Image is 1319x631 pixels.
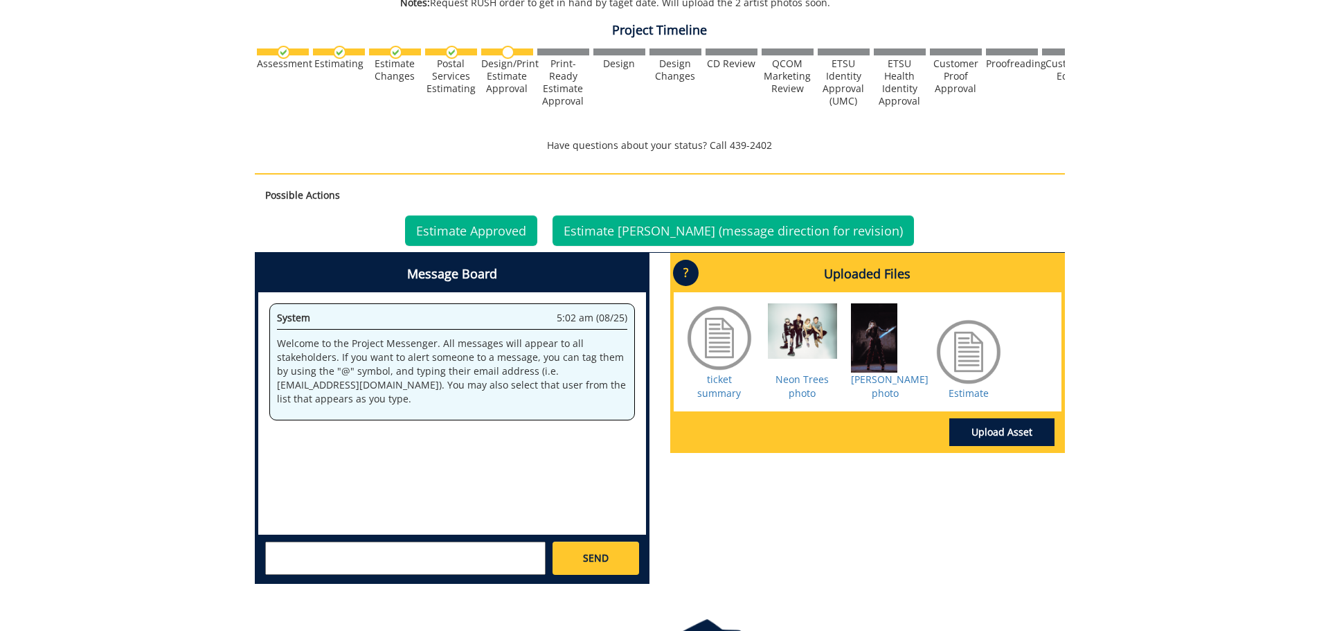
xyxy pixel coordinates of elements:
[481,57,533,95] div: Design/Print Estimate Approval
[405,215,537,246] a: Estimate Approved
[255,24,1065,37] h4: Project Timeline
[258,256,646,292] h4: Message Board
[583,551,609,565] span: SEND
[265,188,340,202] strong: Possible Actions
[553,215,914,246] a: Estimate [PERSON_NAME] (message direction for revision)
[1042,57,1094,82] div: Customer Edits
[674,256,1061,292] h4: Uploaded Files
[425,57,477,95] div: Postal Services Estimating
[333,46,346,59] img: checkmark
[986,57,1038,70] div: Proofreading
[557,311,627,325] span: 5:02 am (08/25)
[697,373,741,400] a: ticket summary
[593,57,645,70] div: Design
[445,46,458,59] img: checkmark
[851,373,928,400] a: [PERSON_NAME] photo
[818,57,870,107] div: ETSU Identity Approval (UMC)
[949,386,989,400] a: Estimate
[762,57,814,95] div: QCOM Marketing Review
[949,418,1055,446] a: Upload Asset
[673,260,699,286] p: ?
[389,46,402,59] img: checkmark
[706,57,757,70] div: CD Review
[277,311,310,324] span: System
[553,542,638,575] a: SEND
[501,46,514,59] img: no
[537,57,589,107] div: Print-Ready Estimate Approval
[874,57,926,107] div: ETSU Health Identity Approval
[277,46,290,59] img: checkmark
[930,57,982,95] div: Customer Proof Approval
[257,57,309,70] div: Assessment
[775,373,829,400] a: Neon Trees photo
[649,57,701,82] div: Design Changes
[265,542,546,575] textarea: messageToSend
[369,57,421,82] div: Estimate Changes
[277,337,627,406] p: Welcome to the Project Messenger. All messages will appear to all stakeholders. If you want to al...
[313,57,365,70] div: Estimating
[255,139,1065,152] p: Have questions about your status? Call 439-2402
